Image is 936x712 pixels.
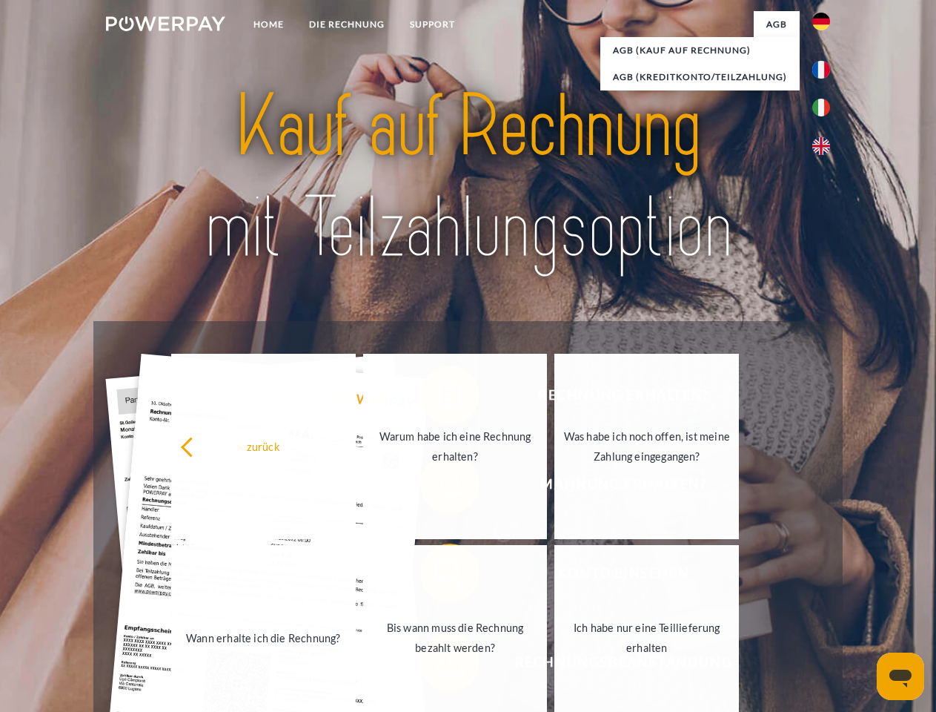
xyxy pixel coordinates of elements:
div: zurück [180,436,347,456]
a: Was habe ich noch offen, ist meine Zahlung eingegangen? [554,354,739,539]
img: logo-powerpay-white.svg [106,16,225,31]
img: it [812,99,830,116]
iframe: Schaltfläche zum Öffnen des Messaging-Fensters [877,653,924,700]
a: AGB (Kauf auf Rechnung) [600,37,800,64]
img: fr [812,61,830,79]
a: Home [241,11,296,38]
div: Ich habe nur eine Teillieferung erhalten [563,618,730,658]
img: en [812,137,830,155]
a: agb [754,11,800,38]
div: Bis wann muss die Rechnung bezahlt werden? [372,618,539,658]
img: title-powerpay_de.svg [142,71,794,284]
div: Warum habe ich eine Rechnung erhalten? [372,426,539,467]
a: DIE RECHNUNG [296,11,397,38]
div: Wann erhalte ich die Rechnung? [180,627,347,647]
div: Was habe ich noch offen, ist meine Zahlung eingegangen? [563,426,730,467]
a: AGB (Kreditkonto/Teilzahlung) [600,64,800,90]
img: de [812,13,830,30]
a: SUPPORT [397,11,468,38]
